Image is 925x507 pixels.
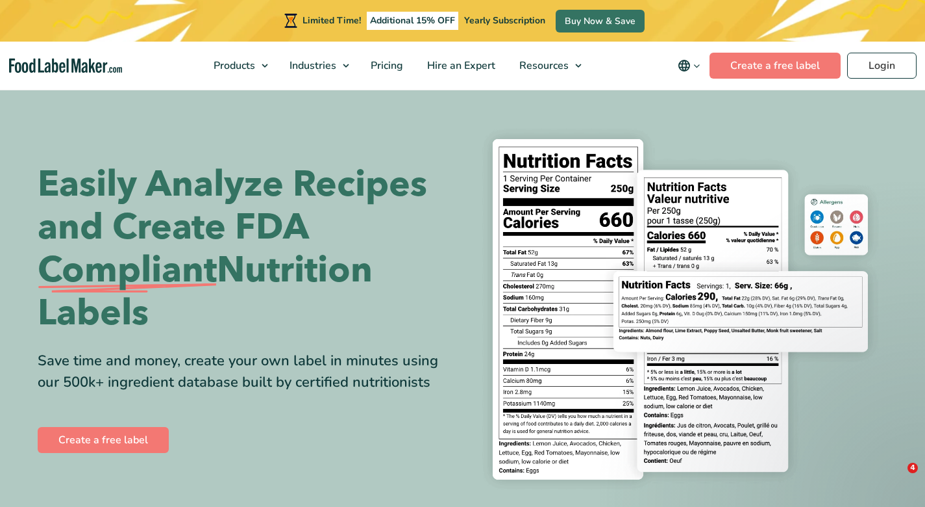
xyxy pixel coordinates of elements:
a: Buy Now & Save [556,10,645,32]
span: Compliant [38,249,217,292]
a: Create a free label [709,53,841,79]
span: Industries [286,58,338,73]
a: Pricing [359,42,412,90]
span: Resources [515,58,570,73]
span: Limited Time! [302,14,361,27]
h1: Easily Analyze Recipes and Create FDA Nutrition Labels [38,163,453,335]
span: Additional 15% OFF [367,12,458,30]
span: Yearly Subscription [464,14,545,27]
a: Industries [278,42,356,90]
span: Products [210,58,256,73]
span: Pricing [367,58,404,73]
a: Login [847,53,917,79]
span: Hire an Expert [423,58,497,73]
a: Hire an Expert [415,42,504,90]
iframe: Intercom live chat [881,463,912,494]
span: 4 [907,463,918,473]
a: Resources [508,42,588,90]
div: Save time and money, create your own label in minutes using our 500k+ ingredient database built b... [38,350,453,393]
a: Products [202,42,275,90]
a: Create a free label [38,427,169,453]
